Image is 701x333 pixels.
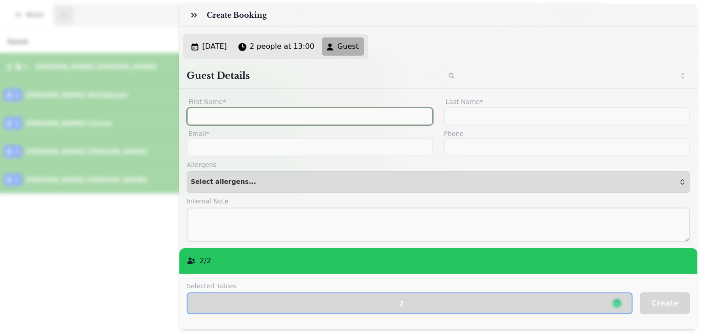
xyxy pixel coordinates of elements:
[337,41,359,52] span: Guest
[187,292,633,314] button: 2
[187,129,433,138] label: Email*
[250,41,314,52] span: 2 people at 13:00
[187,171,690,193] button: Select allergens...
[187,197,690,206] label: Internal Note
[399,300,404,307] p: 2
[187,160,690,169] label: Allergens
[651,300,679,307] span: Create
[207,10,271,21] h3: Create Booking
[640,292,690,314] button: Create
[187,96,433,107] label: First Name*
[191,178,256,186] span: Select allergens...
[187,69,435,82] h2: Guest Details
[444,96,691,107] label: Last Name*
[187,281,633,291] label: Selected Tables
[199,255,211,266] p: 2 / 2
[444,129,691,138] label: Phone
[202,41,227,52] span: [DATE]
